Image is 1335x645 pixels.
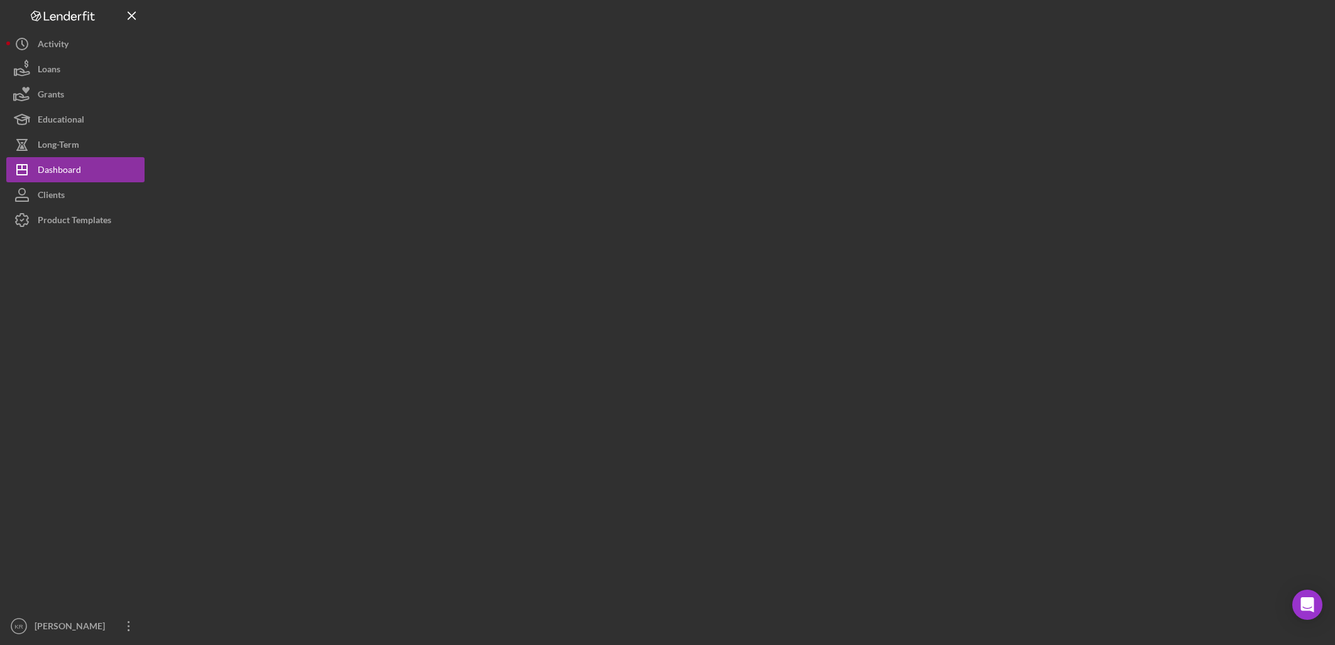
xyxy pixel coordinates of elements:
button: Educational [6,107,145,132]
button: Product Templates [6,207,145,233]
button: Loans [6,57,145,82]
div: Activity [38,31,69,60]
div: Clients [38,182,65,211]
button: Long-Term [6,132,145,157]
div: Long-Term [38,132,79,160]
button: Dashboard [6,157,145,182]
div: Grants [38,82,64,110]
button: Clients [6,182,145,207]
div: Product Templates [38,207,111,236]
div: Dashboard [38,157,81,185]
button: Activity [6,31,145,57]
button: KR[PERSON_NAME] [6,614,145,639]
button: Grants [6,82,145,107]
div: Educational [38,107,84,135]
text: KR [14,623,23,630]
div: Loans [38,57,60,85]
div: [PERSON_NAME] [31,614,113,642]
div: Open Intercom Messenger [1292,590,1322,620]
